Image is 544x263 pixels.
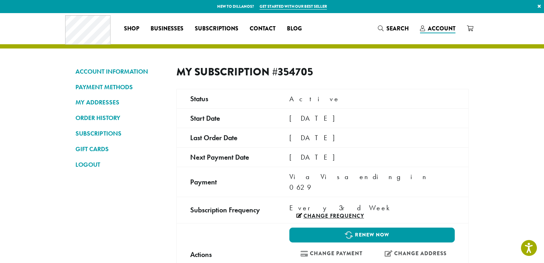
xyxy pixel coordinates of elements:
a: Renew now [289,228,455,242]
span: Via Visa ending in 0629 [289,172,431,192]
span: Businesses [151,24,183,33]
a: LOGOUT [75,159,166,171]
span: Every 3rd Week [289,202,393,213]
td: Payment [177,167,276,197]
td: Last order date [177,128,276,147]
a: PAYMENT METHODS [75,81,166,93]
span: Blog [287,24,302,33]
a: Search [372,23,414,34]
td: [DATE] [276,147,469,167]
td: Status [177,89,276,108]
h2: My Subscription #354705 [176,65,317,78]
a: MY ADDRESSES [75,96,166,108]
span: Subscriptions [195,24,238,33]
a: SUBSCRIPTIONS [75,127,166,139]
span: Contact [250,24,276,33]
td: Next payment date [177,147,276,167]
span: Shop [124,24,139,33]
a: ORDER HISTORY [75,112,166,124]
a: GIFT CARDS [75,143,166,155]
a: Change frequency [296,213,364,219]
td: Subscription Frequency [177,197,276,223]
a: Change address [374,246,455,261]
td: Start date [177,108,276,128]
a: Shop [118,23,145,34]
span: Search [386,24,409,33]
a: ACCOUNT INFORMATION [75,65,166,78]
a: Change payment [289,246,370,261]
td: [DATE] [276,128,469,147]
td: [DATE] [276,108,469,128]
span: Account [428,24,455,33]
td: Active [276,89,469,108]
a: Get started with our best seller [260,4,327,10]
